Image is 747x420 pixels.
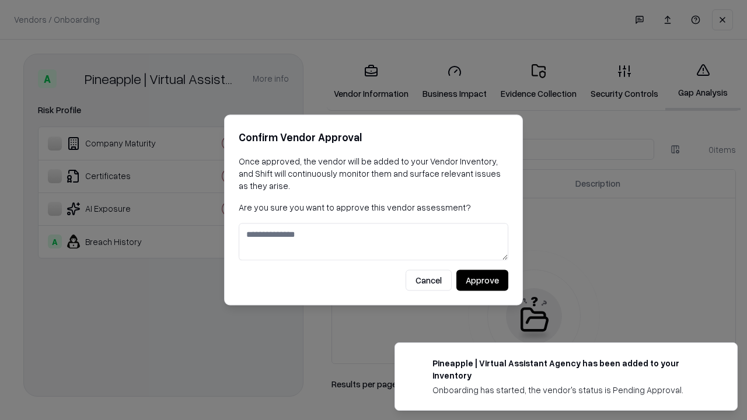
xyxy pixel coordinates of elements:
[239,129,508,146] h2: Confirm Vendor Approval
[409,357,423,371] img: trypineapple.com
[432,384,709,396] div: Onboarding has started, the vendor's status is Pending Approval.
[239,201,508,213] p: Are you sure you want to approve this vendor assessment?
[456,270,508,291] button: Approve
[432,357,709,381] div: Pineapple | Virtual Assistant Agency has been added to your inventory
[406,270,452,291] button: Cancel
[239,155,508,192] p: Once approved, the vendor will be added to your Vendor Inventory, and Shift will continuously mon...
